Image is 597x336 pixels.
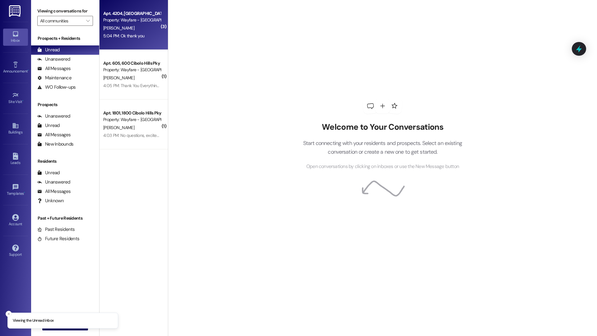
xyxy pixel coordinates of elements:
[37,65,71,72] div: All Messages
[86,18,90,23] i: 
[103,125,134,130] span: [PERSON_NAME]
[40,16,83,26] input: All communities
[103,60,161,67] div: Apt. 605, 600 Cibolo Hills Pky
[3,29,28,45] a: Inbox
[37,113,70,119] div: Unanswered
[3,151,28,168] a: Leads
[6,311,12,317] button: Close toast
[103,25,134,31] span: [PERSON_NAME]
[37,226,75,233] div: Past Residents
[103,116,161,123] div: Property: Wayfare - [GEOGRAPHIC_DATA]
[294,122,471,132] h2: Welcome to Your Conversations
[31,158,99,165] div: Residents
[37,122,60,129] div: Unread
[37,56,70,63] div: Unanswered
[3,243,28,259] a: Support
[103,33,144,39] div: 5:04 PM: Ok thank you
[103,10,161,17] div: Apt. 4204, [GEOGRAPHIC_DATA]
[22,99,23,103] span: •
[294,139,471,156] p: Start connecting with your residents and prospects. Select an existing conversation or create a n...
[37,236,79,242] div: Future Residents
[37,47,60,53] div: Unread
[37,75,72,81] div: Maintenance
[31,215,99,222] div: Past + Future Residents
[37,188,71,195] div: All Messages
[37,141,73,147] div: New Inbounds
[37,6,93,16] label: Viewing conversations for
[37,179,70,185] div: Unanswered
[9,5,22,17] img: ResiDesk Logo
[103,83,234,88] div: 4:05 PM: Thank You Everything is going great even started packing 😉👍
[28,68,29,72] span: •
[3,182,28,198] a: Templates •
[37,132,71,138] div: All Messages
[103,110,161,116] div: Apt. 1801, 1800 Cibolo Hills Pky
[13,318,53,324] p: Viewing the Unread inbox
[103,17,161,23] div: Property: Wayfare - [GEOGRAPHIC_DATA]
[103,75,134,81] span: [PERSON_NAME]
[3,120,28,137] a: Buildings
[31,101,99,108] div: Prospects
[3,90,28,107] a: Site Visit •
[31,35,99,42] div: Prospects + Residents
[37,170,60,176] div: Unread
[37,84,76,91] div: WO Follow-ups
[103,133,195,138] div: 4:03 PM: No questions, excited to be moving soon!
[37,198,64,204] div: Unknown
[103,67,161,73] div: Property: Wayfare - [GEOGRAPHIC_DATA]
[306,163,459,170] span: Open conversations by clicking on inboxes or use the New Message button
[3,212,28,229] a: Account
[24,190,25,195] span: •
